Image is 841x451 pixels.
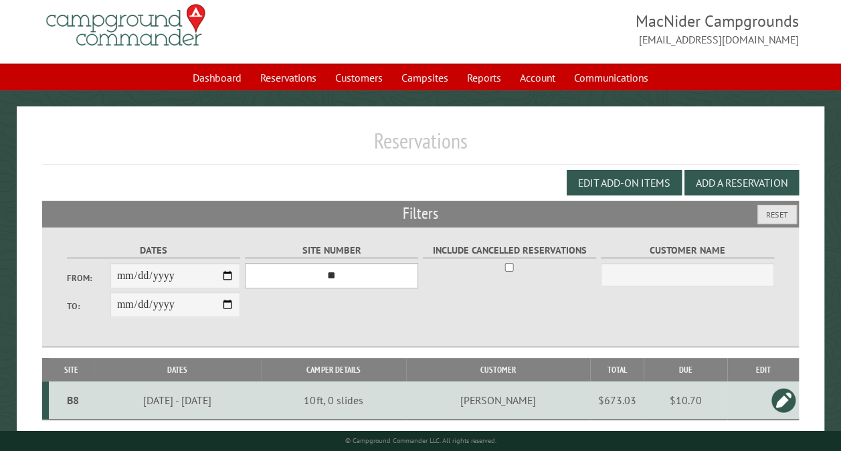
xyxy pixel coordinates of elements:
[54,393,92,407] div: B8
[601,243,774,258] label: Customer Name
[757,205,797,224] button: Reset
[49,358,94,381] th: Site
[459,65,509,90] a: Reports
[512,65,563,90] a: Account
[261,381,406,420] td: 10ft, 0 slides
[96,393,258,407] div: [DATE] - [DATE]
[406,358,590,381] th: Customer
[94,358,261,381] th: Dates
[567,170,682,195] button: Edit Add-on Items
[185,65,250,90] a: Dashboard
[684,170,799,195] button: Add a Reservation
[590,358,644,381] th: Total
[644,381,727,420] td: $10.70
[245,243,418,258] label: Site Number
[67,243,240,258] label: Dates
[727,358,799,381] th: Edit
[345,436,496,445] small: © Campground Commander LLC. All rights reserved.
[327,65,391,90] a: Customers
[393,65,456,90] a: Campsites
[590,381,644,420] td: $673.03
[67,300,110,312] label: To:
[67,272,110,284] label: From:
[423,243,596,258] label: Include Cancelled Reservations
[252,65,324,90] a: Reservations
[421,10,800,48] span: MacNider Campgrounds [EMAIL_ADDRESS][DOMAIN_NAME]
[406,381,590,420] td: [PERSON_NAME]
[42,201,799,226] h2: Filters
[42,128,799,165] h1: Reservations
[566,65,656,90] a: Communications
[261,358,406,381] th: Camper Details
[644,358,727,381] th: Due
